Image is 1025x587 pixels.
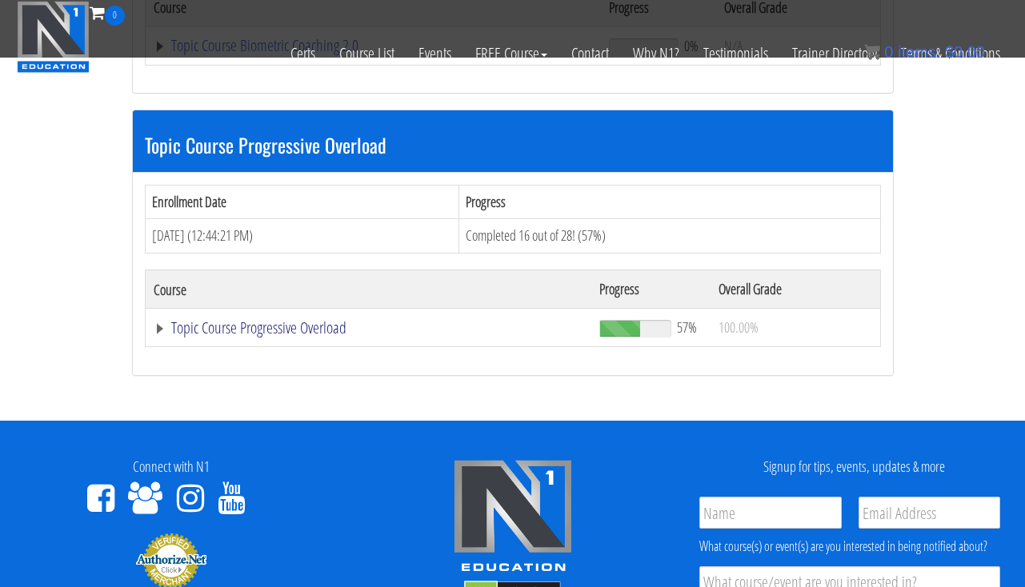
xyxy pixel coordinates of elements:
[278,26,327,82] a: Certs
[463,26,559,82] a: FREE Course
[864,44,880,60] img: icon11.png
[591,270,711,309] th: Progress
[559,26,621,82] a: Contact
[17,1,90,73] img: n1-education
[884,43,893,61] span: 0
[711,270,880,309] th: Overall Grade
[154,320,583,336] a: Topic Course Progressive Overload
[145,219,458,254] td: [DATE] (12:44:21 PM)
[695,459,1013,475] h4: Signup for tips, events, updates & more
[406,26,463,82] a: Events
[898,43,940,61] span: items:
[711,309,880,347] td: 100.00%
[90,2,125,23] a: 0
[699,537,1000,556] div: What course(s) or event(s) are you interested in being notified about?
[945,43,985,61] bdi: 0.00
[453,459,573,577] img: n1-edu-logo
[145,134,881,155] h3: Topic Course Progressive Overload
[677,318,697,336] span: 57%
[859,497,1001,529] input: Email Address
[458,185,880,219] th: Progress
[327,26,406,82] a: Course List
[12,459,330,475] h4: Connect with N1
[780,26,889,82] a: Trainer Directory
[691,26,780,82] a: Testimonials
[145,270,591,309] th: Course
[864,43,985,61] a: 0 items: $0.00
[458,219,880,254] td: Completed 16 out of 28! (57%)
[105,6,125,26] span: 0
[889,26,1012,82] a: Terms & Conditions
[145,185,458,219] th: Enrollment Date
[621,26,691,82] a: Why N1?
[945,43,954,61] span: $
[699,497,842,529] input: Name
